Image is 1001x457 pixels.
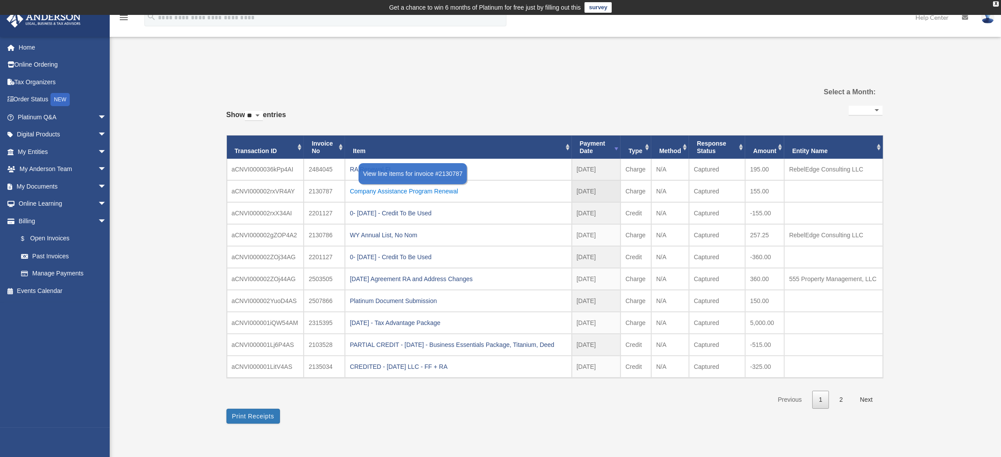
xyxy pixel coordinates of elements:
[621,268,651,290] td: Charge
[350,317,567,329] div: [DATE] - Tax Advantage Package
[245,111,263,121] select: Showentries
[6,143,120,161] a: My Entitiesarrow_drop_down
[651,268,689,290] td: N/A
[304,268,345,290] td: 2503505
[745,312,784,334] td: 5,000.00
[779,86,875,98] label: Select a Month:
[572,136,621,159] th: Payment Date: activate to sort column ascending
[304,290,345,312] td: 2507866
[745,246,784,268] td: -360.00
[350,361,567,373] div: CREDITED - [DATE] LLC - FF + RA
[651,356,689,378] td: N/A
[745,334,784,356] td: -515.00
[304,159,345,180] td: 2484045
[304,246,345,268] td: 2201127
[6,56,120,74] a: Online Ordering
[350,295,567,307] div: Platinum Document Submission
[12,230,120,248] a: $Open Invoices
[304,136,345,159] th: Invoice No: activate to sort column ascending
[6,126,120,143] a: Digital Productsarrow_drop_down
[98,108,115,126] span: arrow_drop_down
[651,136,689,159] th: Method: activate to sort column ascending
[6,178,120,195] a: My Documentsarrow_drop_down
[350,207,567,219] div: 0- [DATE] - Credit To Be Used
[6,282,120,300] a: Events Calendar
[621,356,651,378] td: Credit
[227,334,304,356] td: aCNVI000001Lj6P4AS
[981,11,994,24] img: User Pic
[621,202,651,224] td: Credit
[304,180,345,202] td: 2130787
[745,159,784,180] td: 195.00
[585,2,612,13] a: survey
[745,202,784,224] td: -155.00
[50,93,70,106] div: NEW
[98,212,115,230] span: arrow_drop_down
[651,224,689,246] td: N/A
[6,39,120,56] a: Home
[350,273,567,285] div: [DATE] Agreement RA and Address Changes
[350,339,567,351] div: PARTIAL CREDIT - [DATE] - Business Essentials Package, Titanium, Deed
[304,356,345,378] td: 2135034
[345,136,572,159] th: Item: activate to sort column ascending
[854,391,879,409] a: Next
[689,312,745,334] td: Captured
[689,290,745,312] td: Captured
[621,312,651,334] td: Charge
[572,312,621,334] td: [DATE]
[350,163,567,175] div: RA Renewal FL
[227,136,304,159] th: Transaction ID: activate to sort column ascending
[621,246,651,268] td: Credit
[98,161,115,179] span: arrow_drop_down
[745,136,784,159] th: Amount: activate to sort column ascending
[350,185,567,197] div: Company Assistance Program Renewal
[572,159,621,180] td: [DATE]
[651,246,689,268] td: N/A
[389,2,581,13] div: Get a chance to win 6 months of Platinum for free just by filling out this
[771,391,808,409] a: Previous
[651,334,689,356] td: N/A
[147,12,156,21] i: search
[6,73,120,91] a: Tax Organizers
[572,356,621,378] td: [DATE]
[689,136,745,159] th: Response Status: activate to sort column ascending
[745,290,784,312] td: 150.00
[745,180,784,202] td: 155.00
[4,11,83,28] img: Anderson Advisors Platinum Portal
[304,312,345,334] td: 2315395
[621,290,651,312] td: Charge
[689,356,745,378] td: Captured
[98,195,115,213] span: arrow_drop_down
[350,251,567,263] div: 0- [DATE] - Credit To Be Used
[621,159,651,180] td: Charge
[621,334,651,356] td: Credit
[651,159,689,180] td: N/A
[745,356,784,378] td: -325.00
[621,224,651,246] td: Charge
[572,202,621,224] td: [DATE]
[98,178,115,196] span: arrow_drop_down
[98,126,115,144] span: arrow_drop_down
[572,290,621,312] td: [DATE]
[745,268,784,290] td: 360.00
[6,108,120,126] a: Platinum Q&Aarrow_drop_down
[227,180,304,202] td: aCNVI000002rxVR4AY
[12,265,120,282] a: Manage Payments
[689,224,745,246] td: Captured
[12,247,115,265] a: Past Invoices
[993,1,999,7] div: close
[118,12,129,23] i: menu
[651,290,689,312] td: N/A
[572,268,621,290] td: [DATE]
[689,159,745,180] td: Captured
[784,159,883,180] td: RebelEdge Consulting LLC
[304,202,345,224] td: 2201127
[812,391,829,409] a: 1
[6,91,120,109] a: Order StatusNEW
[745,224,784,246] td: 257.25
[689,246,745,268] td: Captured
[651,202,689,224] td: N/A
[784,268,883,290] td: 555 Property Management, LLC
[651,312,689,334] td: N/A
[227,356,304,378] td: aCNVI000001LitV4AS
